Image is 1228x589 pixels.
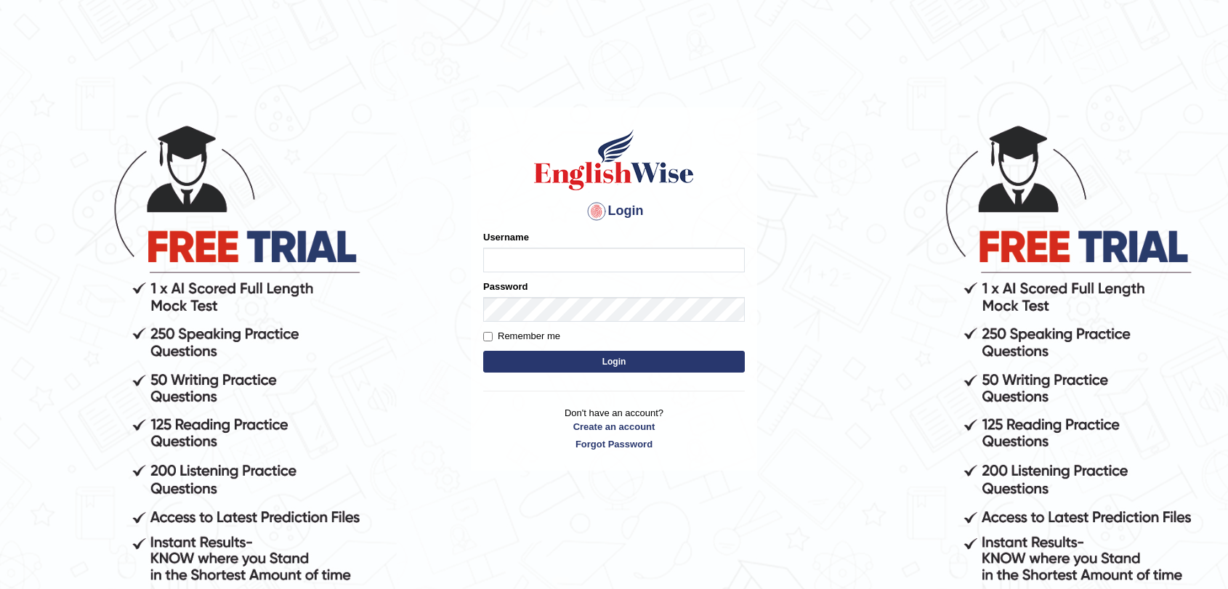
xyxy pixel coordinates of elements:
[483,420,745,434] a: Create an account
[483,280,528,293] label: Password
[483,437,745,451] a: Forgot Password
[483,406,745,451] p: Don't have an account?
[483,351,745,373] button: Login
[531,127,697,192] img: Logo of English Wise sign in for intelligent practice with AI
[483,230,529,244] label: Username
[483,329,560,344] label: Remember me
[483,332,493,341] input: Remember me
[483,200,745,223] h4: Login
